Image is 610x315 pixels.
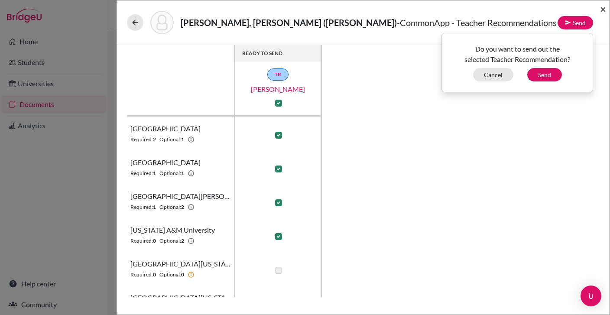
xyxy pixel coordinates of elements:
[130,203,153,211] span: Required:
[159,271,181,279] span: Optional:
[558,16,593,29] button: Send
[130,271,153,279] span: Required:
[130,191,230,201] span: [GEOGRAPHIC_DATA][PERSON_NAME]
[181,169,184,177] b: 1
[181,17,397,28] strong: [PERSON_NAME], [PERSON_NAME] ([PERSON_NAME])
[267,68,289,81] a: TR
[600,4,606,14] button: Close
[159,237,181,245] span: Optional:
[473,68,513,81] button: Cancel
[159,136,181,143] span: Optional:
[130,157,201,168] span: [GEOGRAPHIC_DATA]
[130,136,153,143] span: Required:
[448,44,586,65] p: Do you want to send out the selected Teacher Recommendation?
[130,259,230,269] span: [GEOGRAPHIC_DATA][US_STATE]
[130,123,201,134] span: [GEOGRAPHIC_DATA]
[153,136,156,143] b: 2
[153,203,156,211] b: 1
[181,271,184,279] b: 0
[527,68,562,81] button: Send
[235,84,321,94] a: [PERSON_NAME]
[159,203,181,211] span: Optional:
[600,3,606,15] span: ×
[130,169,153,177] span: Required:
[130,225,215,235] span: [US_STATE] A&M University
[397,17,557,28] span: - CommonApp - Teacher Recommendations
[130,237,153,245] span: Required:
[181,136,184,143] b: 1
[130,292,230,303] span: [GEOGRAPHIC_DATA][US_STATE], [GEOGRAPHIC_DATA]
[153,169,156,177] b: 1
[181,203,184,211] b: 2
[441,33,593,92] div: Send
[235,45,322,62] th: READY TO SEND
[159,169,181,177] span: Optional:
[581,286,601,306] div: Open Intercom Messenger
[181,237,184,245] b: 2
[153,237,156,245] b: 0
[153,271,156,279] b: 0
